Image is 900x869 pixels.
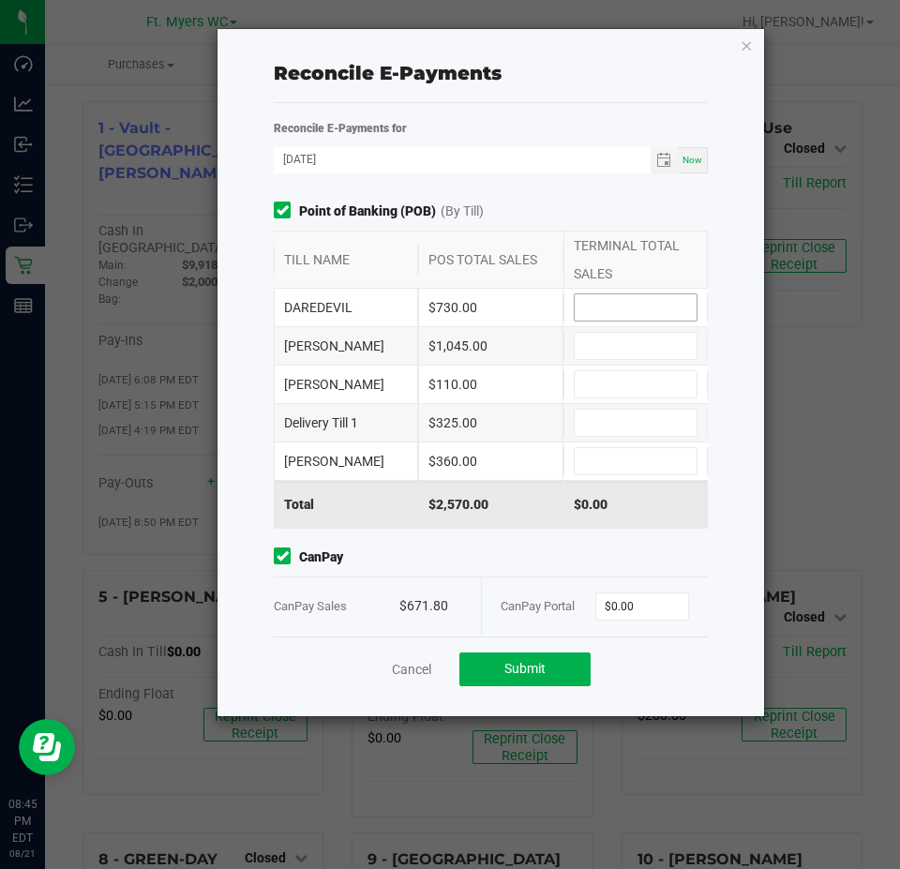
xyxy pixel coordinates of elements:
div: [PERSON_NAME] [274,327,418,365]
div: Delivery Till 1 [274,404,418,442]
div: TILL NAME [274,246,418,274]
div: DAREDEVIL [274,289,418,326]
div: $671.80 [399,577,462,635]
span: Toggle calendar [651,147,678,173]
div: $360.00 [418,442,562,480]
div: POS TOTAL SALES [418,246,562,274]
div: $2,570.00 [418,481,562,528]
div: Total [274,481,418,528]
input: Date [274,147,651,171]
strong: Point of Banking (POB) [299,202,436,221]
div: $1,045.00 [418,327,562,365]
form-toggle: Include in reconciliation [274,547,299,567]
strong: CanPay [299,547,343,567]
div: Reconcile E-Payments [274,59,708,87]
div: [PERSON_NAME] [274,442,418,480]
a: Cancel [392,660,431,679]
div: $110.00 [418,366,562,403]
span: Now [682,155,702,165]
button: Submit [459,652,591,686]
div: TERMINAL TOTAL SALES [563,232,708,288]
span: Submit [504,661,546,676]
form-toggle: Include in reconciliation [274,202,299,221]
strong: Reconcile E-Payments for [274,122,407,135]
span: CanPay Sales [274,599,347,613]
span: CanPay Portal [501,599,575,613]
div: $325.00 [418,404,562,442]
span: (By Till) [441,202,484,221]
iframe: Resource center [19,719,75,775]
div: $0.00 [563,481,708,528]
div: $730.00 [418,289,562,326]
div: [PERSON_NAME] [274,366,418,403]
